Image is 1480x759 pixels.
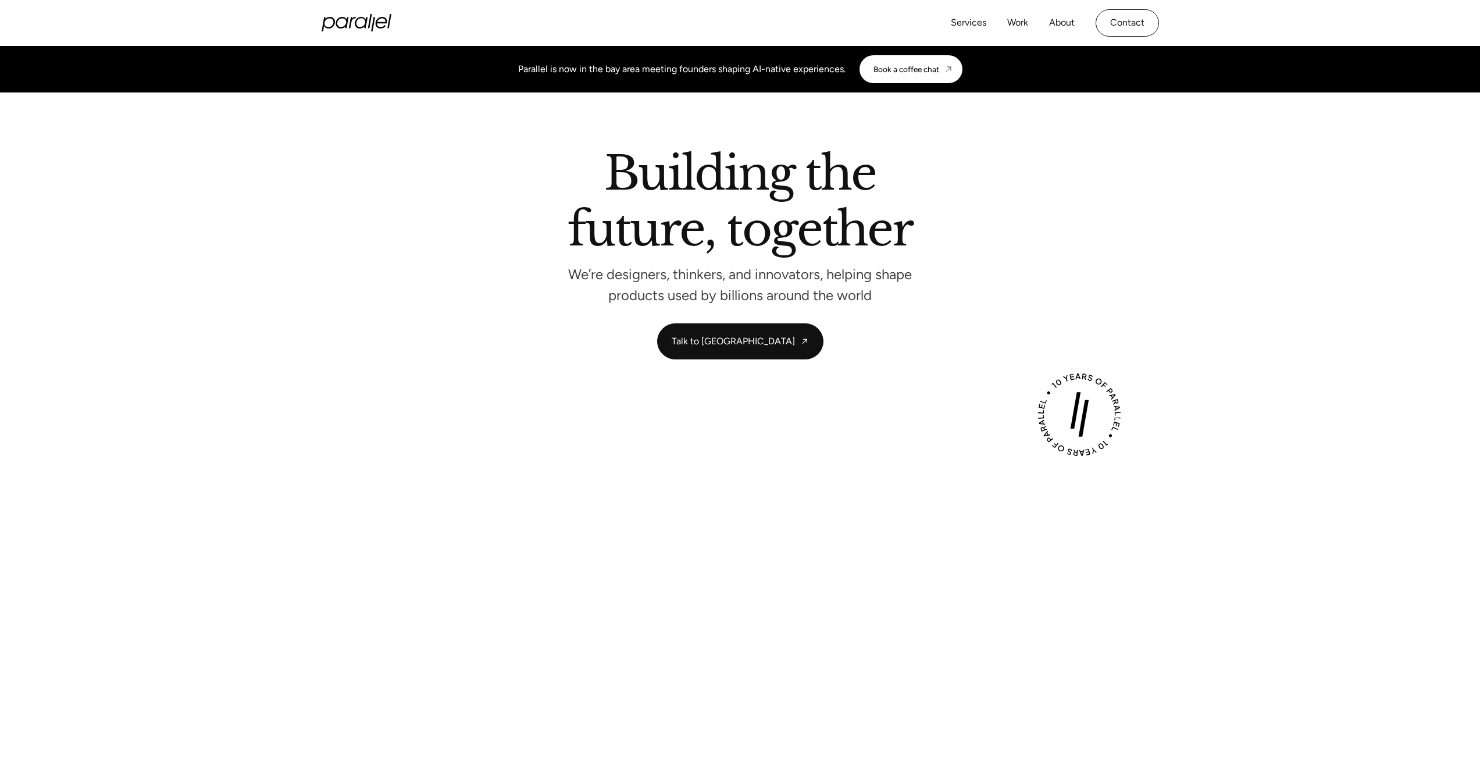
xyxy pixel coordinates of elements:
[1049,15,1075,31] a: About
[568,151,912,257] h2: Building the future, together
[1096,9,1159,37] a: Contact
[518,62,846,76] div: Parallel is now in the bay area meeting founders shaping AI-native experiences.
[860,55,962,83] a: Book a coffee chat
[1007,15,1028,31] a: Work
[566,269,915,300] p: We’re designers, thinkers, and innovators, helping shape products used by billions around the world
[951,15,986,31] a: Services
[322,14,391,31] a: home
[944,65,953,74] img: CTA arrow image
[873,65,939,74] div: Book a coffee chat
